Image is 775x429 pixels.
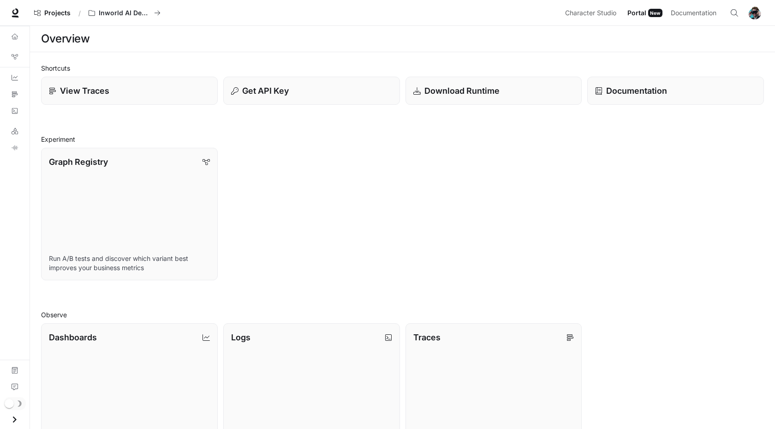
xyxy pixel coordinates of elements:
h2: Observe [41,310,764,320]
p: Inworld AI Demos [99,9,150,17]
h2: Experiment [41,134,764,144]
img: User avatar [748,6,761,19]
h1: Overview [41,30,89,48]
button: All workspaces [84,4,165,22]
a: Overview [4,29,26,44]
a: Documentation [4,363,26,378]
a: TTS Playground [4,140,26,155]
a: Graph Registry [4,49,26,64]
a: Download Runtime [405,77,582,105]
a: Traces [4,87,26,102]
p: Documentation [606,85,667,97]
div: New [648,9,662,17]
p: Graph Registry [49,156,108,168]
a: Feedback [4,380,26,394]
span: Character Studio [565,7,616,19]
p: Logs [231,331,250,344]
h2: Shortcuts [41,63,764,73]
p: Dashboards [49,331,97,344]
p: Get API Key [242,85,289,97]
span: Dark mode toggle [5,398,14,408]
p: Download Runtime [424,85,500,97]
div: / [75,8,84,18]
button: Open Command Menu [725,4,744,22]
a: Documentation [667,4,723,22]
a: PortalNew [624,4,666,22]
button: Open drawer [4,410,25,429]
p: View Traces [60,85,109,97]
a: Dashboards [4,70,26,85]
a: Graph RegistryRun A/B tests and discover which variant best improves your business metrics [41,148,218,280]
a: View Traces [41,77,218,105]
a: Go to projects [30,4,75,22]
a: LLM Playground [4,124,26,139]
button: Get API Key [223,77,400,105]
span: Projects [44,9,71,17]
a: Logs [4,103,26,118]
span: Documentation [671,7,716,19]
p: Traces [413,331,441,344]
p: Run A/B tests and discover which variant best improves your business metrics [49,254,210,272]
a: Character Studio [561,4,623,22]
a: Documentation [587,77,764,105]
button: User avatar [745,4,764,22]
span: Portal [627,7,646,19]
